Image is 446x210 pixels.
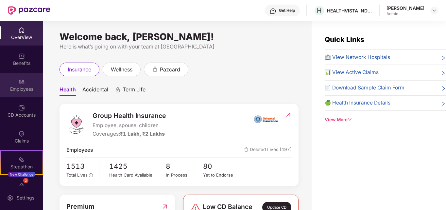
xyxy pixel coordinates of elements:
img: svg+xml;base64,PHN2ZyBpZD0iQmVuZWZpdHMiIHhtbG5zPSJodHRwOi8vd3d3LnczLm9yZy8yMDAwL3N2ZyIgd2lkdGg9Ij... [18,53,25,59]
span: right [441,85,446,92]
div: Get Help [279,8,295,13]
span: 80 [203,161,241,172]
div: Admin [386,11,424,16]
span: Accidental [82,86,108,96]
img: svg+xml;base64,PHN2ZyBpZD0iU2V0dGluZy0yMHgyMCIgeG1sbnM9Imh0dHA6Ly93d3cudzMub3JnLzIwMDAvc3ZnIiB3aW... [7,195,13,201]
span: pazcard [160,66,180,74]
div: Health Card Available [109,172,165,179]
span: 📄 Download Sample Claim Form [325,84,404,92]
img: svg+xml;base64,PHN2ZyBpZD0iQ0RfQWNjb3VudHMiIGRhdGEtbmFtZT0iQ0QgQWNjb3VudHMiIHhtbG5zPSJodHRwOi8vd3... [18,105,25,111]
div: [PERSON_NAME] [386,5,424,11]
span: Health [60,86,76,96]
div: HEALTHVISTA INDIA LIMITED [327,8,373,14]
span: 📊 View Active Claims [325,68,379,76]
img: svg+xml;base64,PHN2ZyBpZD0iQ2xhaW0iIHhtbG5zPSJodHRwOi8vd3d3LnczLm9yZy8yMDAwL3N2ZyIgd2lkdGg9IjIwIi... [18,130,25,137]
div: Here is what’s going on with your team at [GEOGRAPHIC_DATA] [60,43,299,51]
img: svg+xml;base64,PHN2ZyB4bWxucz0iaHR0cDovL3d3dy53My5vcmcvMjAwMC9zdmciIHdpZHRoPSIyMSIgaGVpZ2h0PSIyMC... [18,156,25,163]
span: 1513 [66,161,94,172]
span: H [317,7,322,14]
span: Quick Links [325,35,364,44]
span: right [441,70,446,76]
span: down [348,117,352,122]
div: Welcome back, [PERSON_NAME]! [60,34,299,39]
span: 8 [166,161,203,172]
span: right [441,100,446,107]
span: 1425 [109,161,165,172]
span: 🍏 Health Insurance Details [325,99,390,107]
img: svg+xml;base64,PHN2ZyBpZD0iSG9tZSIgeG1sbnM9Imh0dHA6Ly93d3cudzMub3JnLzIwMDAvc3ZnIiB3aWR0aD0iMjAiIG... [18,27,25,33]
img: logo [66,115,86,134]
div: Stepathon [1,163,43,170]
span: info-circle [89,173,93,177]
span: ₹1 Lakh, ₹2 Lakhs [120,131,165,137]
span: Term Life [123,86,146,96]
img: RedirectIcon [285,111,292,118]
div: Settings [15,195,36,201]
span: insurance [68,66,91,74]
span: Group Health Insurance [93,111,166,121]
span: wellness [111,66,132,74]
img: svg+xml;base64,PHN2ZyBpZD0iSGVscC0zMngzMiIgeG1sbnM9Imh0dHA6Ly93d3cudzMub3JnLzIwMDAvc3ZnIiB3aWR0aD... [270,8,276,14]
img: insurerIcon [254,111,278,127]
span: Employees [66,146,93,154]
span: 🏥 View Network Hospitals [325,53,390,61]
div: animation [115,87,121,93]
span: Deleted Lives (497) [244,146,292,154]
div: New Challenge [8,172,35,177]
img: svg+xml;base64,PHN2ZyBpZD0iRW1wbG95ZWVzIiB4bWxucz0iaHR0cDovL3d3dy53My5vcmcvMjAwMC9zdmciIHdpZHRoPS... [18,79,25,85]
span: right [441,55,446,61]
div: Coverages: [93,130,166,138]
div: 2 [23,178,28,183]
span: Employee, spouse, children [93,122,166,129]
img: svg+xml;base64,PHN2ZyBpZD0iRW5kb3JzZW1lbnRzIiB4bWxucz0iaHR0cDovL3d3dy53My5vcmcvMjAwMC9zdmciIHdpZH... [18,182,25,189]
img: deleteIcon [244,147,249,152]
div: In Process [166,172,203,179]
span: Total Lives [66,172,88,178]
div: animation [152,66,158,72]
div: Yet to Endorse [203,172,241,179]
div: View More [325,116,446,123]
img: svg+xml;base64,PHN2ZyBpZD0iRHJvcGRvd24tMzJ4MzIiIHhtbG5zPSJodHRwOi8vd3d3LnczLm9yZy8yMDAwL3N2ZyIgd2... [432,8,437,13]
img: New Pazcare Logo [8,6,50,15]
